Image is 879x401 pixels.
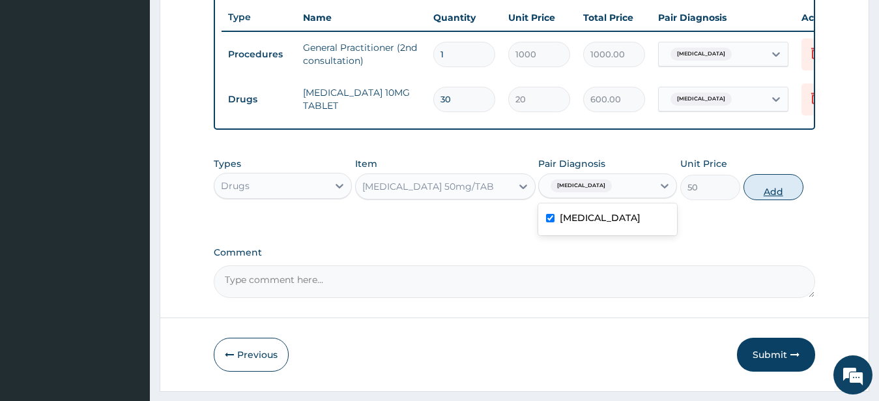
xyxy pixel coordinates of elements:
div: Drugs [221,179,250,192]
div: [MEDICAL_DATA] 50mg/TAB [362,180,494,193]
button: Submit [737,338,815,372]
img: d_794563401_company_1708531726252_794563401 [24,65,53,98]
td: [MEDICAL_DATA] 10MG TABLET [296,80,427,119]
label: Item [355,157,377,170]
label: Types [214,158,241,170]
td: General Practitioner (2nd consultation) [296,35,427,74]
th: Unit Price [502,5,577,31]
button: Add [743,174,803,200]
span: [MEDICAL_DATA] [670,93,732,106]
label: [MEDICAL_DATA] [560,211,641,224]
div: Chat with us now [68,73,219,90]
td: Procedures [222,42,296,67]
span: We're online! [76,119,180,250]
span: [MEDICAL_DATA] [551,179,612,192]
td: Drugs [222,87,296,111]
label: Comment [214,247,816,258]
th: Actions [795,5,860,31]
th: Total Price [577,5,652,31]
button: Previous [214,338,289,372]
th: Name [296,5,427,31]
div: Minimize live chat window [214,7,245,38]
th: Quantity [427,5,502,31]
th: Pair Diagnosis [652,5,795,31]
span: [MEDICAL_DATA] [670,48,732,61]
label: Pair Diagnosis [538,157,605,170]
th: Type [222,5,296,29]
label: Unit Price [680,157,727,170]
textarea: Type your message and hit 'Enter' [7,265,248,310]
